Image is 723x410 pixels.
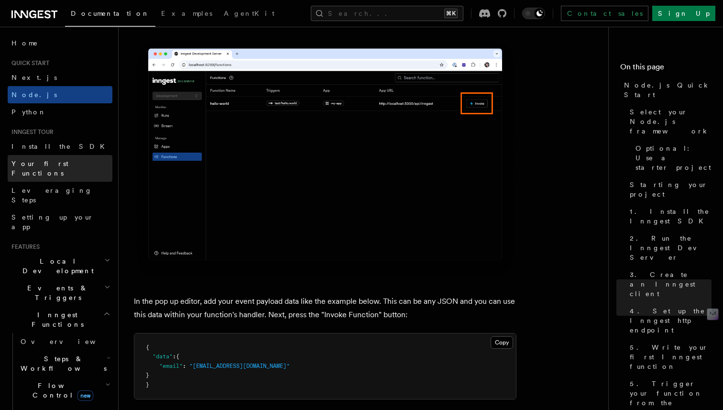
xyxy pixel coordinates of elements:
[630,207,712,226] span: 1. Install the Inngest SDK
[11,74,57,81] span: Next.js
[11,187,92,204] span: Leveraging Steps
[218,3,280,26] a: AgentKit
[8,138,112,155] a: Install the SDK
[224,10,274,17] span: AgentKit
[11,38,38,48] span: Home
[11,160,68,177] span: Your first Functions
[522,8,545,19] button: Toggle dark mode
[17,354,107,373] span: Steps & Workflows
[8,209,112,235] a: Setting up your app
[630,343,712,371] span: 5. Write your first Inngest function
[630,180,712,199] span: Starting your project
[176,353,179,360] span: {
[626,203,712,230] a: 1. Install the Inngest SDK
[8,256,104,276] span: Local Development
[561,6,648,21] a: Contact sales
[11,108,46,116] span: Python
[8,306,112,333] button: Inngest Functions
[155,3,218,26] a: Examples
[8,34,112,52] a: Home
[626,103,712,140] a: Select your Node.js framework
[626,266,712,302] a: 3. Create an Inngest client
[635,144,712,172] span: Optional: Use a starter project
[8,310,103,329] span: Inngest Functions
[11,91,57,99] span: Node.js
[491,336,513,349] button: Copy
[8,283,104,302] span: Events & Triggers
[632,140,712,176] a: Optional: Use a starter project
[11,143,110,150] span: Install the SDK
[134,295,516,321] p: In the pop up editor, add your event payload data like the example below. This can be any JSON an...
[620,77,712,103] a: Node.js Quick Start
[189,363,290,369] span: "[EMAIL_ADDRESS][DOMAIN_NAME]"
[626,339,712,375] a: 5. Write your first Inngest function
[630,270,712,299] span: 3. Create an Inngest client
[146,381,149,388] span: }
[161,10,212,17] span: Examples
[8,279,112,306] button: Events & Triggers
[8,103,112,121] a: Python
[77,390,93,401] span: new
[626,302,712,339] a: 4. Set up the Inngest http endpoint
[146,344,149,351] span: {
[8,59,49,67] span: Quick start
[626,230,712,266] a: 2. Run the Inngest Dev Server
[153,353,173,360] span: "data"
[17,350,112,377] button: Steps & Workflows
[71,10,150,17] span: Documentation
[444,9,458,18] kbd: ⌘K
[65,3,155,27] a: Documentation
[159,363,183,369] span: "email"
[630,306,712,335] span: 4. Set up the Inngest http endpoint
[8,128,54,136] span: Inngest tour
[17,381,105,400] span: Flow Control
[624,80,712,100] span: Node.js Quick Start
[630,107,712,136] span: Select your Node.js framework
[620,61,712,77] h4: On this page
[8,86,112,103] a: Node.js
[8,69,112,86] a: Next.js
[21,338,119,345] span: Overview
[311,6,463,21] button: Search...⌘K
[17,333,112,350] a: Overview
[8,155,112,182] a: Your first Functions
[134,39,516,279] img: Inngest Dev Server web interface's functions tab with the invoke button highlighted
[626,176,712,203] a: Starting your project
[8,253,112,279] button: Local Development
[183,363,186,369] span: :
[630,233,712,262] span: 2. Run the Inngest Dev Server
[8,243,40,251] span: Features
[11,213,94,231] span: Setting up your app
[652,6,715,21] a: Sign Up
[173,353,176,360] span: :
[146,372,149,378] span: }
[8,182,112,209] a: Leveraging Steps
[17,377,112,404] button: Flow Controlnew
